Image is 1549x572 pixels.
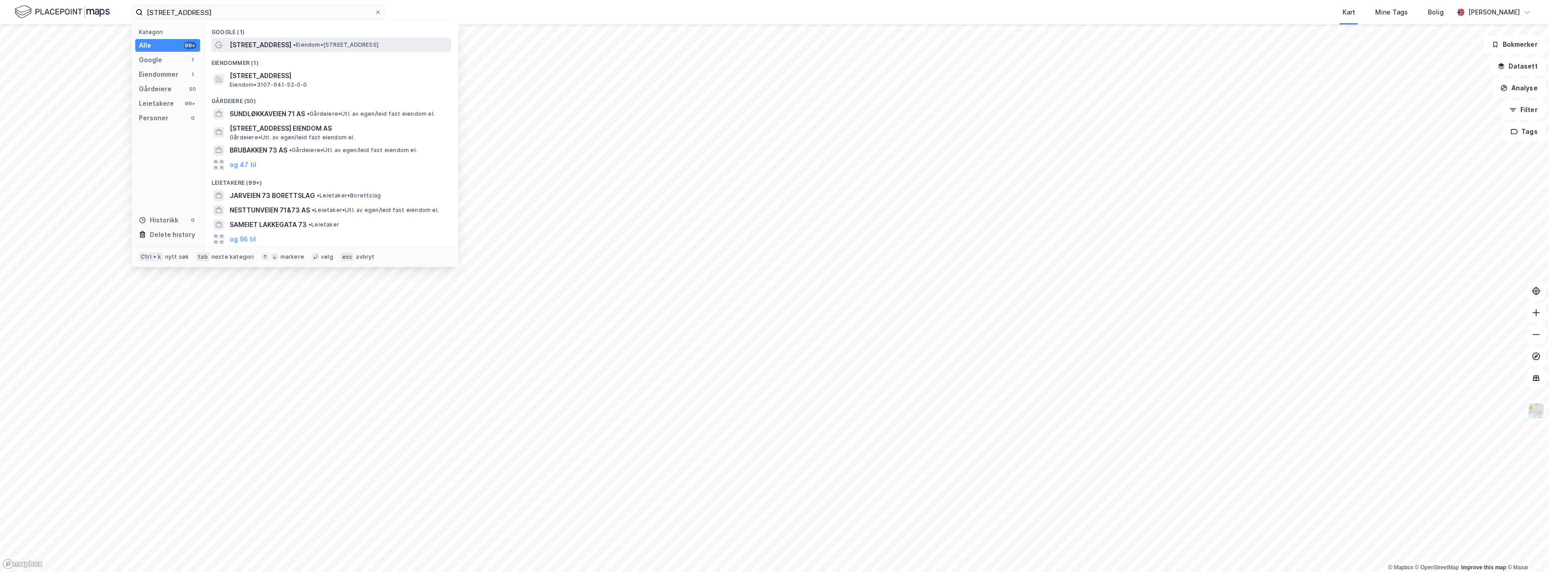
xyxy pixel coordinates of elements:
[293,41,379,49] span: Eiendom • [STREET_ADDRESS]
[1503,123,1545,141] button: Tags
[189,217,197,224] div: 0
[1428,7,1444,18] div: Bolig
[1375,7,1408,18] div: Mine Tags
[1504,528,1549,572] iframe: Chat Widget
[312,207,315,213] span: •
[309,221,311,228] span: •
[139,40,151,51] div: Alle
[3,559,43,569] a: Mapbox homepage
[321,253,333,261] div: velg
[139,98,174,109] div: Leietakere
[1388,564,1413,571] a: Mapbox
[1493,79,1545,97] button: Analyse
[230,70,447,81] span: [STREET_ADDRESS]
[280,253,304,261] div: markere
[356,253,374,261] div: avbryt
[204,21,458,38] div: Google (1)
[1528,402,1545,419] img: Z
[189,114,197,122] div: 0
[189,71,197,78] div: 1
[139,215,178,226] div: Historikk
[230,159,256,170] button: og 47 til
[230,108,305,119] span: SUNDLØKKAVEIEN 71 AS
[230,219,307,230] span: SAMEIET LAKKEGATA 73
[139,252,163,261] div: Ctrl + k
[139,29,200,35] div: Kategori
[184,100,197,107] div: 99+
[230,205,310,216] span: NESTTUNVEIEN 71&73 AS
[289,147,292,153] span: •
[230,81,307,89] span: Eiendom • 3107-641-52-0-0
[1502,101,1545,119] button: Filter
[307,110,310,117] span: •
[1415,564,1459,571] a: OpenStreetMap
[139,113,168,123] div: Personer
[312,207,439,214] span: Leietaker • Utl. av egen/leid fast eiendom el.
[309,221,339,228] span: Leietaker
[230,190,315,201] span: JARVEIEN 73 BORETTSLAG
[211,253,254,261] div: neste kategori
[196,252,210,261] div: tab
[340,252,354,261] div: esc
[1490,57,1545,75] button: Datasett
[189,56,197,64] div: 1
[204,90,458,107] div: Gårdeiere (50)
[150,229,195,240] div: Delete history
[230,145,287,156] span: BRUBAKKEN 73 AS
[139,84,172,94] div: Gårdeiere
[1342,7,1355,18] div: Kart
[1468,7,1520,18] div: [PERSON_NAME]
[184,42,197,49] div: 99+
[293,41,296,48] span: •
[139,69,178,80] div: Eiendommer
[230,134,355,141] span: Gårdeiere • Utl. av egen/leid fast eiendom el.
[230,123,447,134] span: [STREET_ADDRESS] EIENDOM AS
[1504,528,1549,572] div: Kontrollprogram for chat
[307,110,435,118] span: Gårdeiere • Utl. av egen/leid fast eiendom el.
[1461,564,1506,571] a: Improve this map
[317,192,320,199] span: •
[230,39,291,50] span: [STREET_ADDRESS]
[139,54,162,65] div: Google
[289,147,417,154] span: Gårdeiere • Utl. av egen/leid fast eiendom el.
[189,85,197,93] div: 50
[165,253,189,261] div: nytt søk
[317,192,381,199] span: Leietaker • Borettslag
[204,172,458,188] div: Leietakere (99+)
[143,5,374,19] input: Søk på adresse, matrikkel, gårdeiere, leietakere eller personer
[204,52,458,69] div: Eiendommer (1)
[1484,35,1545,54] button: Bokmerker
[15,4,110,20] img: logo.f888ab2527a4732fd821a326f86c7f29.svg
[230,234,256,245] button: og 96 til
